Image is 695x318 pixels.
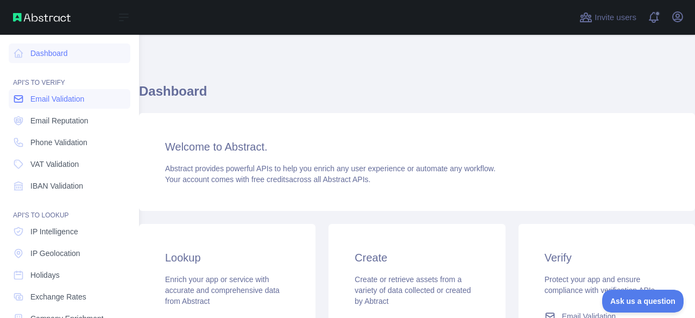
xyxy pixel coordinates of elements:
[355,250,479,265] h3: Create
[30,270,60,280] span: Holidays
[13,13,71,22] img: Abstract API
[577,9,639,26] button: Invite users
[9,265,130,285] a: Holidays
[595,11,636,24] span: Invite users
[9,111,130,130] a: Email Reputation
[9,244,130,263] a: IP Geolocation
[545,275,655,295] span: Protect your app and ensure compliance with verification APIs
[139,83,695,109] h1: Dashboard
[30,137,87,148] span: Phone Validation
[355,275,471,305] span: Create or retrieve assets from a variety of data collected or created by Abtract
[30,248,80,259] span: IP Geolocation
[9,198,130,220] div: API'S TO LOOKUP
[30,93,84,104] span: Email Validation
[9,65,130,87] div: API'S TO VERIFY
[165,275,280,305] span: Enrich your app or service with accurate and comprehensive data from Abstract
[30,159,79,170] span: VAT Validation
[602,290,684,313] iframe: Toggle Customer Support
[30,226,78,237] span: IP Intelligence
[30,115,89,126] span: Email Reputation
[9,154,130,174] a: VAT Validation
[9,222,130,241] a: IP Intelligence
[165,175,370,184] span: Your account comes with across all Abstract APIs.
[9,43,130,63] a: Dashboard
[30,291,86,302] span: Exchange Rates
[165,250,289,265] h3: Lookup
[9,176,130,196] a: IBAN Validation
[545,250,669,265] h3: Verify
[9,133,130,152] a: Phone Validation
[9,89,130,109] a: Email Validation
[251,175,289,184] span: free credits
[30,180,83,191] span: IBAN Validation
[9,287,130,307] a: Exchange Rates
[165,164,496,173] span: Abstract provides powerful APIs to help you enrich any user experience or automate any workflow.
[165,139,669,154] h3: Welcome to Abstract.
